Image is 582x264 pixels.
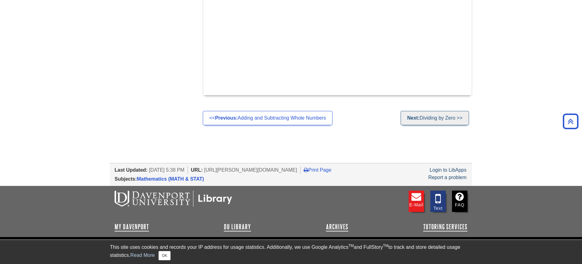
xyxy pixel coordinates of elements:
i: Print Page [304,167,308,172]
a: Tutoring Services [423,223,467,231]
span: Last Updated: [115,167,148,173]
a: Mathematics (MATH & STAT) [137,176,204,182]
strong: Previous: [215,115,238,121]
span: URL: [191,167,203,173]
a: Archives [326,223,348,231]
button: Close [159,251,171,260]
span: [DATE] 5:38 PM [149,167,184,173]
a: E-mail [409,191,424,212]
a: My Davenport [115,223,149,231]
sup: TM [383,244,388,248]
span: [URL][PERSON_NAME][DOMAIN_NAME] [204,167,297,173]
div: This site uses cookies and records your IP address for usage statistics. Additionally, we use Goo... [110,244,472,260]
a: Text [430,191,446,212]
a: Next:Dividing by Zero >> [401,111,469,125]
a: Login to LibApps [430,167,467,173]
a: Print Page [304,167,332,173]
a: Back to Top [561,117,580,125]
a: DU Library [224,223,251,231]
span: Subjects: [115,176,137,182]
strong: Next: [407,115,419,121]
a: Report a problem [428,175,467,180]
img: DU Libraries [115,191,232,207]
a: FAQ [452,191,467,212]
a: <<Previous:Adding and Subtracting Whole Numbers [203,111,332,125]
sup: TM [348,244,354,248]
a: Read More [130,253,155,258]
